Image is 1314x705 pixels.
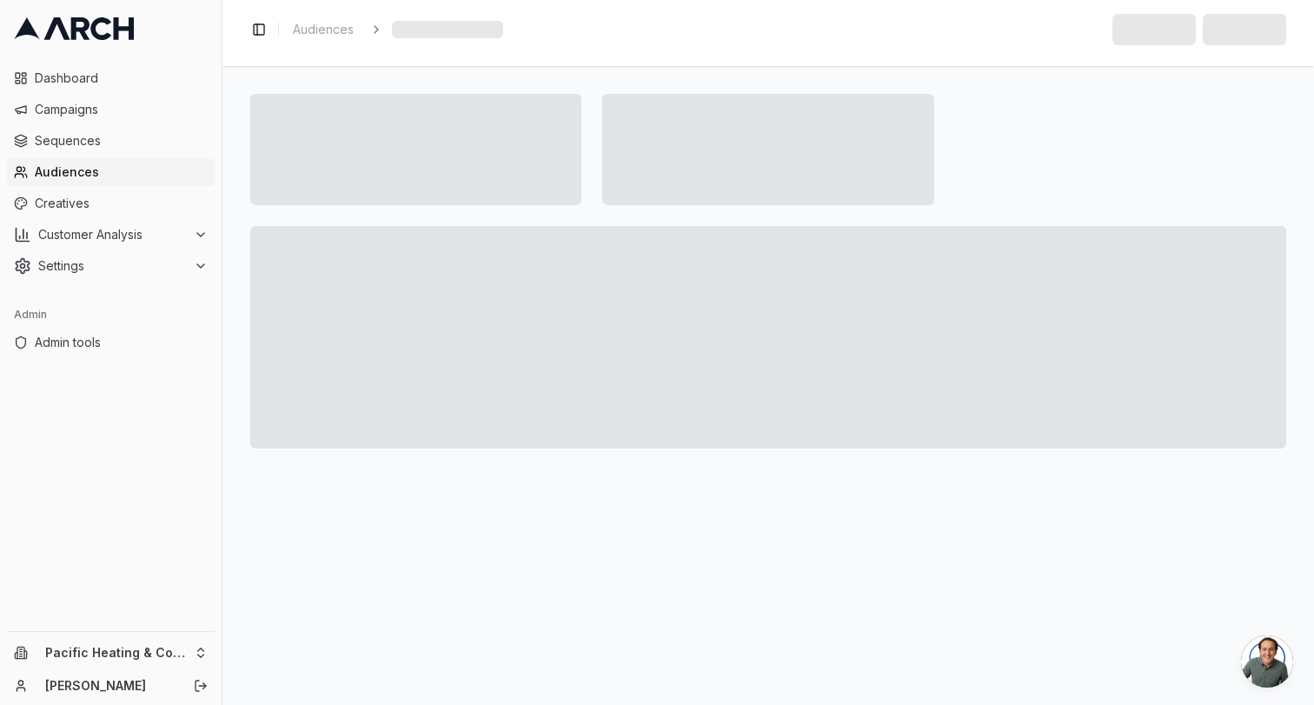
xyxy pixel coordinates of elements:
[35,163,208,181] span: Audiences
[286,17,361,42] a: Audiences
[35,334,208,351] span: Admin tools
[7,639,215,667] button: Pacific Heating & Cooling
[189,674,213,698] button: Log out
[45,645,187,661] span: Pacific Heating & Cooling
[7,64,215,92] a: Dashboard
[7,158,215,186] a: Audiences
[293,21,354,38] span: Audiences
[1241,635,1293,688] a: Open chat
[35,70,208,87] span: Dashboard
[7,252,215,280] button: Settings
[7,96,215,123] a: Campaigns
[7,329,215,356] a: Admin tools
[38,257,187,275] span: Settings
[7,301,215,329] div: Admin
[45,677,175,695] a: [PERSON_NAME]
[35,132,208,150] span: Sequences
[7,127,215,155] a: Sequences
[286,17,503,42] nav: breadcrumb
[35,101,208,118] span: Campaigns
[38,226,187,243] span: Customer Analysis
[7,221,215,249] button: Customer Analysis
[7,190,215,217] a: Creatives
[35,195,208,212] span: Creatives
